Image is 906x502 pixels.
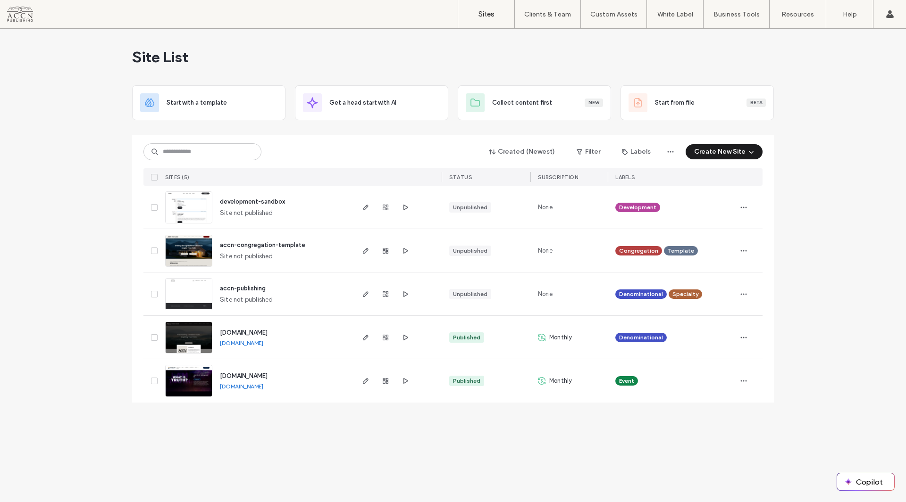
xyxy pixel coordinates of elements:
div: New [585,99,603,107]
label: Custom Assets [590,10,638,18]
span: None [538,289,553,299]
a: accn-congregation-template [220,241,305,248]
span: Site not published [220,208,273,218]
a: development-sandbox [220,198,285,205]
div: Start with a template [132,85,285,120]
span: SUBSCRIPTION [538,174,578,181]
div: Start from fileBeta [621,85,774,120]
a: [DOMAIN_NAME] [220,339,263,346]
a: [DOMAIN_NAME] [220,372,268,379]
div: Unpublished [453,247,487,255]
span: SITES (5) [165,174,190,181]
span: Denominational [619,333,663,342]
span: Start with a template [167,98,227,107]
div: Published [453,333,480,342]
span: Site List [132,48,188,66]
span: LABELS [615,174,635,181]
span: Start from file [655,98,695,107]
span: Congregation [619,247,658,255]
span: Collect content first [492,98,552,107]
label: Business Tools [713,10,760,18]
a: [DOMAIN_NAME] [220,383,263,390]
button: Filter [567,144,610,159]
button: Labels [613,144,659,159]
label: Resources [781,10,814,18]
button: Create New Site [686,144,763,159]
a: accn-publishing [220,285,266,292]
div: Published [453,377,480,385]
button: Created (Newest) [481,144,563,159]
span: Template [668,247,694,255]
span: Site not published [220,252,273,261]
div: Beta [747,99,766,107]
span: Monthly [549,333,572,342]
label: White Label [657,10,693,18]
label: Clients & Team [524,10,571,18]
a: [DOMAIN_NAME] [220,329,268,336]
div: Unpublished [453,290,487,298]
span: Site not published [220,295,273,304]
button: Copilot [837,473,894,490]
span: Specialty [672,290,698,298]
span: STATUS [449,174,472,181]
div: Get a head start with AI [295,85,448,120]
span: Get a head start with AI [329,98,396,107]
span: Monthly [549,376,572,386]
div: Unpublished [453,203,487,212]
span: None [538,203,553,212]
div: Collect content firstNew [458,85,611,120]
span: Denominational [619,290,663,298]
span: Event [619,377,634,385]
span: Development [619,203,656,212]
span: None [538,246,553,255]
label: Sites [478,10,495,18]
label: Help [843,10,857,18]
